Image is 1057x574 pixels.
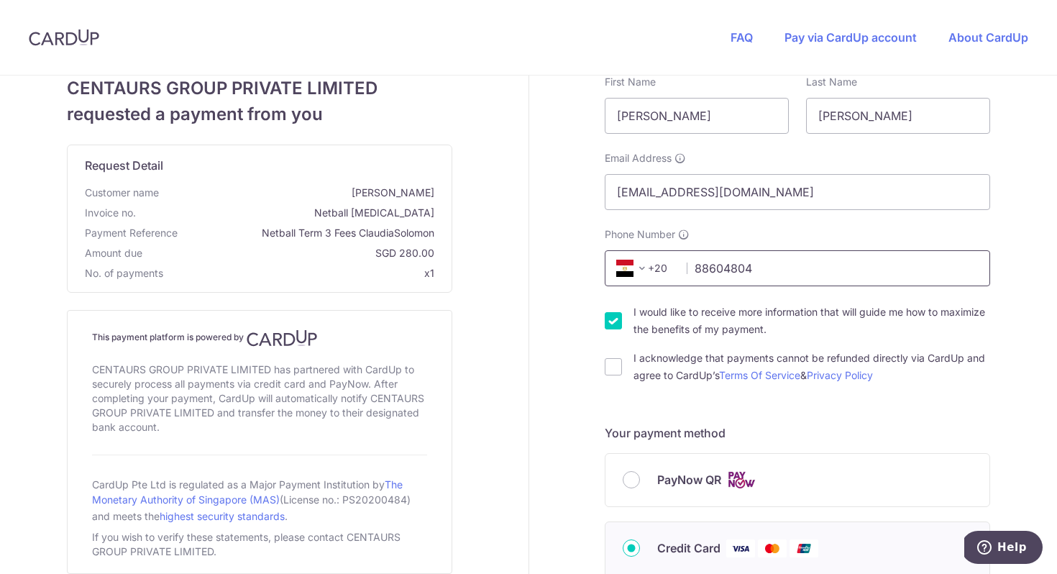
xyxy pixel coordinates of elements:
span: Netball Term 3 Fees ClaudiaSolomon [183,226,434,240]
img: Mastercard [758,539,787,557]
input: Last name [806,98,990,134]
span: Netball [MEDICAL_DATA] [142,206,434,220]
img: Cards logo [727,471,756,489]
div: PayNow QR Cards logo [623,471,972,489]
img: Union Pay [790,539,818,557]
label: I would like to receive more information that will guide me how to maximize the benefits of my pa... [633,304,990,338]
label: I acknowledge that payments cannot be refunded directly via CardUp and agree to CardUp’s & [633,350,990,384]
span: SGD 280.00 [148,246,434,260]
input: Email address [605,174,990,210]
label: Last Name [806,75,857,89]
h4: This payment platform is powered by [92,329,427,347]
img: Visa [726,539,755,557]
span: +20 [612,260,677,277]
span: PayNow QR [657,471,721,488]
label: First Name [605,75,656,89]
img: CardUp [247,329,317,347]
div: Credit Card Visa Mastercard Union Pay [623,539,972,557]
span: CENTAURS GROUP PRIVATE LIMITED [67,76,452,101]
span: translation missing: en.payment_reference [85,227,178,239]
span: [PERSON_NAME] [165,186,434,200]
span: Invoice no. [85,206,136,220]
span: translation missing: en.request_detail [85,158,163,173]
a: FAQ [731,30,753,45]
span: Email Address [605,151,672,165]
a: About CardUp [948,30,1028,45]
a: highest security standards [160,510,285,522]
h5: Your payment method [605,424,990,442]
span: Phone Number [605,227,675,242]
span: Customer name [85,186,159,200]
div: CENTAURS GROUP PRIVATE LIMITED has partnered with CardUp to securely process all payments via cre... [92,360,427,437]
a: Privacy Policy [807,369,873,381]
span: requested a payment from you [67,101,452,127]
span: Amount due [85,246,142,260]
a: Pay via CardUp account [784,30,917,45]
input: First name [605,98,789,134]
span: x1 [424,267,434,279]
div: CardUp Pte Ltd is regulated as a Major Payment Institution by (License no.: PS20200484) and meets... [92,473,427,527]
a: Terms Of Service [719,369,800,381]
span: +20 [616,260,651,277]
span: No. of payments [85,266,163,281]
span: Credit Card [657,539,720,557]
img: CardUp [29,29,99,46]
iframe: Opens a widget where you can find more information [964,531,1043,567]
div: If you wish to verify these statements, please contact CENTAURS GROUP PRIVATE LIMITED. [92,527,427,562]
